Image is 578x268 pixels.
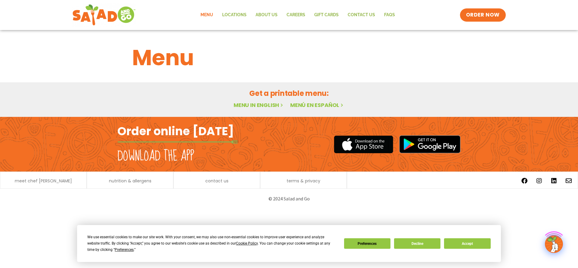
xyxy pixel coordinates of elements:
[282,8,310,22] a: Careers
[399,135,461,153] img: google_play
[251,8,282,22] a: About Us
[117,140,238,144] img: fork
[310,8,343,22] a: GIFT CARDS
[109,179,151,183] a: nutrition & allergens
[87,234,337,253] div: We use essential cookies to make our site work. With your consent, we may also use non-essential ...
[218,8,251,22] a: Locations
[344,238,390,249] button: Preferences
[334,135,393,154] img: appstore
[15,179,72,183] a: meet chef [PERSON_NAME]
[234,101,284,109] a: Menu in English
[77,225,501,262] div: Cookie Consent Prompt
[120,195,458,203] p: © 2024 Salad and Go
[444,238,490,249] button: Accept
[196,8,218,22] a: Menu
[196,8,399,22] nav: Menu
[460,8,506,22] a: ORDER NOW
[132,88,446,99] h2: Get a printable menu:
[205,179,228,183] a: contact us
[72,3,136,27] img: new-SAG-logo-768×292
[380,8,399,22] a: FAQs
[343,8,380,22] a: Contact Us
[466,11,500,19] span: ORDER NOW
[132,41,446,74] h1: Menu
[115,248,134,252] span: Preferences
[236,241,258,245] span: Cookie Policy
[287,179,320,183] a: terms & privacy
[117,124,234,139] h2: Order online [DATE]
[394,238,440,249] button: Decline
[290,101,344,109] a: Menú en español
[117,148,194,165] h2: Download the app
